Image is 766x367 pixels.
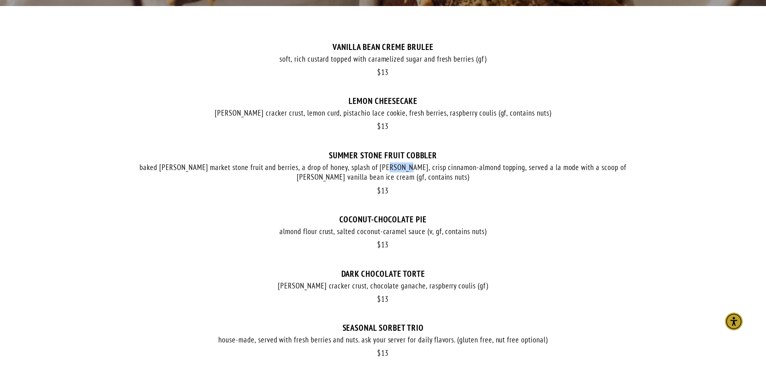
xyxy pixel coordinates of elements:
[134,281,633,291] div: [PERSON_NAME] cracker crust, chocolate ganache, raspberry coulis (gf)
[725,313,743,330] div: Accessibility Menu
[134,335,633,345] div: house-made, served with fresh berries and nuts. ask your server for daily flavors. (gluten free, ...
[134,323,633,333] div: SEASONAL SORBET TRIO
[134,42,633,52] div: VANILLA BEAN CREME BRULEE
[134,54,633,64] div: soft, rich custard topped with caramelized sugar and fresh berries (gf)
[134,122,633,131] div: 13
[134,294,633,304] div: 13
[134,240,633,249] div: 13
[134,68,633,77] div: 13
[377,294,381,304] span: $
[134,226,633,236] div: almond flour crust, salted coconut-caramel sauce (v, gf, contains nuts)
[377,348,381,358] span: $
[134,186,633,195] div: 13
[134,162,633,182] div: baked [PERSON_NAME] market stone fruit and berries, a drop of honey, splash of [PERSON_NAME], cri...
[134,214,633,224] div: COCONUT-CHOCOLATE PIE
[377,240,381,249] span: $
[134,150,633,160] div: SUMMER STONE FRUIT COBBLER
[377,186,381,195] span: $
[377,67,381,77] span: $
[134,108,633,118] div: [PERSON_NAME] cracker crust, lemon curd, pistachio lace cookie, fresh berries, raspberry coulis (...
[134,96,633,106] div: LEMON CHEESECAKE
[134,269,633,279] div: DARK CHOCOLATE TORTE
[377,121,381,131] span: $
[134,348,633,358] div: 13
